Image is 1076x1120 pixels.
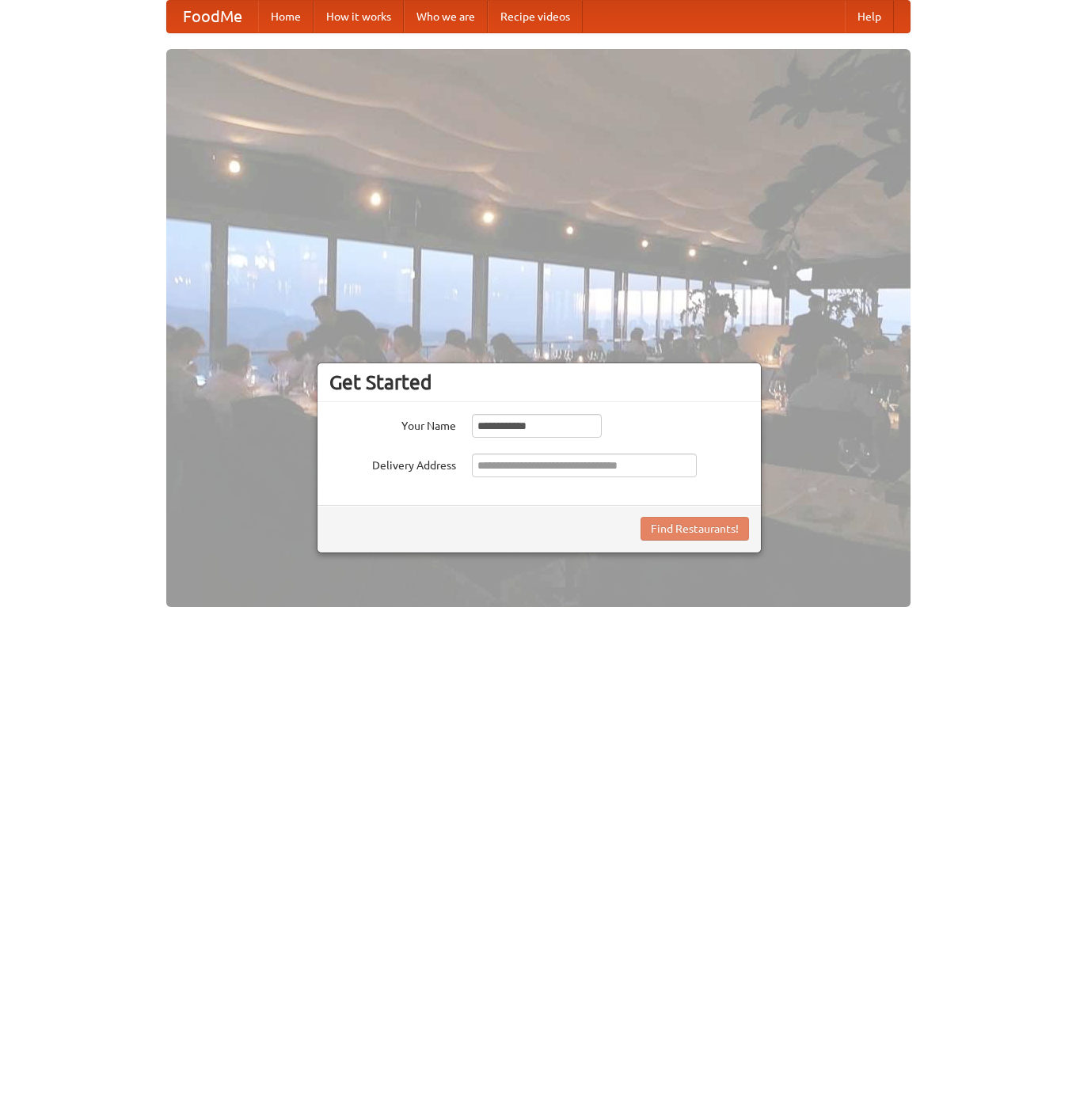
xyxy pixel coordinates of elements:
[329,370,749,394] h3: Get Started
[404,1,488,32] a: Who we are
[167,1,258,32] a: FoodMe
[845,1,894,32] a: Help
[488,1,583,32] a: Recipe videos
[258,1,314,32] a: Home
[329,454,456,473] label: Delivery Address
[329,414,456,434] label: Your Name
[314,1,404,32] a: How it works
[641,517,749,541] button: Find Restaurants!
